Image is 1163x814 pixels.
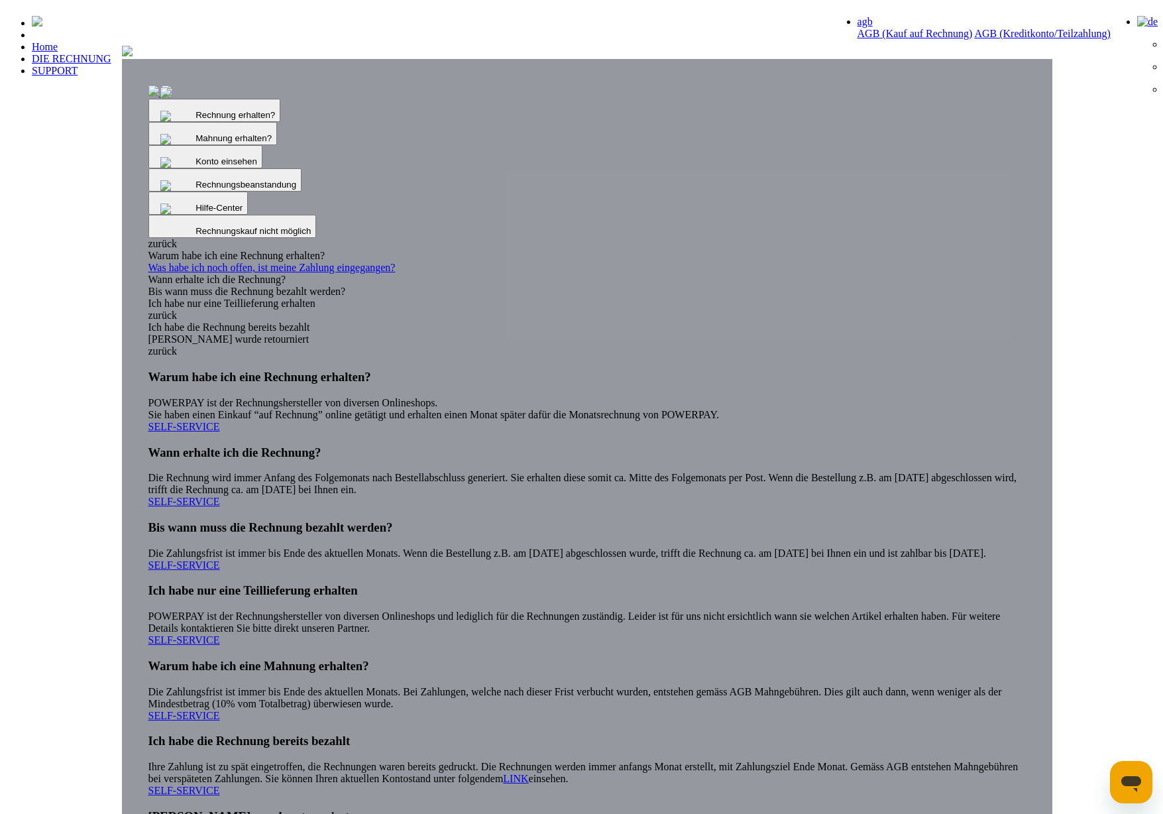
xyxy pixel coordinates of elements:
button: Hilfe-Center [148,192,249,215]
div: zurück [148,310,1026,321]
h3: Warum habe ich eine Rechnung erhalten? [148,370,1026,384]
iframe: Schaltfläche zum Öffnen des Messaging-Fensters; Konversation läuft [1110,761,1152,803]
div: Ihre Zahlung ist zu spät eingetroffen, die Rechnungen waren bereits gedruckt. Die Rechnungen werd... [148,734,1026,797]
a: SELF-SERVICE [148,634,220,646]
a: SELF-SERVICE [148,785,220,796]
button: Konto einsehen [148,145,262,168]
a: Konto einsehen [148,155,262,166]
button: Mahnung erhalten? [148,122,278,145]
button: Rechnungsbeanstandung [148,168,302,192]
a: SUPPORT [32,65,78,76]
div: [PERSON_NAME] wurde retourniert [148,333,1026,345]
a: AGB (Kreditkonto/Teilzahlung) [974,28,1111,39]
a: SELF-SERVICE [148,559,220,571]
a: SELF-SERVICE [148,421,220,432]
div: POWERPAY ist der Rechnungshersteller von diversen Onlineshops und lediglich für die Rechnungen zu... [148,583,1026,646]
img: qb_bell.svg [157,107,197,125]
a: Rechnungsbeanstandung [148,178,302,190]
button: Rechnung erhalten? [148,99,281,122]
h3: Ich habe nur eine Teillieferung erhalten [148,583,1026,598]
img: qb_close.svg [157,200,197,217]
img: title-powerpay_de.svg [122,46,133,56]
h3: Bis wann muss die Rechnung bezahlt werden? [148,520,1026,535]
div: Ich habe die Rechnung bereits bezahlt [148,321,1026,333]
div: Ich habe nur eine Teillieferung erhalten [148,298,1026,310]
div: Wann erhalte ich die Rechnung? [148,274,1026,286]
a: AGB (Kauf auf Rechnung) [858,28,973,39]
div: POWERPAY ist der Rechnungshersteller von diversen Onlineshops. Sie haben einen Einkauf “auf Rechn... [148,370,1026,433]
span: Rechnungskauf nicht möglich [195,226,311,236]
a: Home [32,41,58,52]
a: agb [858,16,873,27]
div: Die Zahlungsfrist ist immer bis Ende des aktuellen Monats. Bei Zahlungen, welche nach dieser Fris... [148,659,1026,722]
img: qb_search.svg [157,131,197,148]
span: Rechnungsbeanstandung [195,180,296,190]
a: SELF-SERVICE [148,496,220,507]
img: qb_help.svg [157,177,197,194]
h3: Ich habe die Rechnung bereits bezahlt [148,734,1026,748]
a: Mahnung erhalten? [148,132,278,143]
a: DIE RECHNUNG [32,53,111,64]
a: Was habe ich noch offen, ist meine Zahlung eingegangen? [148,262,1026,274]
a: LINK [503,773,528,784]
a: Rechnung erhalten? [148,109,281,120]
img: single_invoice_powerpay_de.jpg [148,86,159,96]
button: Rechnungskauf nicht möglich [148,215,317,238]
a: Rechnungskauf nicht möglich [148,225,317,236]
span: Rechnung erhalten? [195,110,275,120]
img: logo-powerpay-white.svg [32,16,42,27]
h3: Warum habe ich eine Mahnung erhalten? [148,659,1026,673]
h3: Wann erhalte ich die Rechnung? [148,445,1026,460]
img: de [1137,16,1158,28]
span: Mahnung erhalten? [195,133,272,143]
div: Die Rechnung wird immer Anfang des Folgemonats nach Bestellabschluss generiert. Sie erhalten dies... [148,445,1026,508]
div: Bis wann muss die Rechnung bezahlt werden? [148,286,1026,298]
a: Hilfe-Center [148,202,249,213]
img: qb_warning.svg [157,154,197,171]
a: zurück [148,345,178,357]
a: SELF-SERVICE [148,710,220,721]
span: Hilfe-Center [195,203,243,213]
span: Konto einsehen [195,156,257,166]
img: qb_bill.svg [157,84,197,101]
div: zurück [148,238,1026,250]
div: Die Zahlungsfrist ist immer bis Ende des aktuellen Monats. Wenn die Bestellung z.B. am [DATE] abg... [148,520,1026,571]
div: Warum habe ich eine Rechnung erhalten? [148,250,1026,262]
